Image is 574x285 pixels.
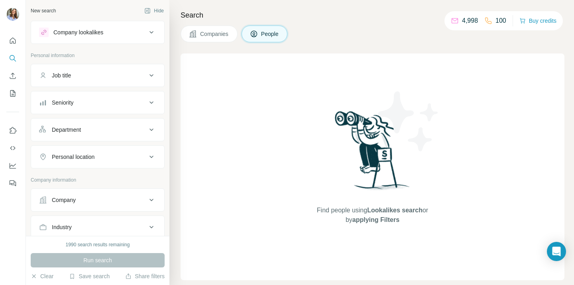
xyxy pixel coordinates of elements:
[31,176,165,184] p: Company information
[69,272,110,280] button: Save search
[495,16,506,26] p: 100
[6,158,19,173] button: Dashboard
[31,120,164,139] button: Department
[52,99,73,107] div: Seniority
[52,71,71,79] div: Job title
[52,223,72,231] div: Industry
[52,153,94,161] div: Personal location
[462,16,478,26] p: 4,998
[6,8,19,21] img: Avatar
[519,15,556,26] button: Buy credits
[52,126,81,134] div: Department
[31,23,164,42] button: Company lookalikes
[31,93,164,112] button: Seniority
[31,218,164,237] button: Industry
[181,10,564,21] h4: Search
[52,196,76,204] div: Company
[139,5,169,17] button: Hide
[352,216,399,223] span: applying Filters
[31,147,164,166] button: Personal location
[367,207,423,214] span: Lookalikes search
[6,51,19,65] button: Search
[6,69,19,83] button: Enrich CSV
[31,52,165,59] p: Personal information
[125,272,165,280] button: Share filters
[6,34,19,48] button: Quick start
[261,30,279,38] span: People
[6,176,19,190] button: Feedback
[6,141,19,155] button: Use Surfe API
[309,206,436,225] span: Find people using or by
[373,85,444,157] img: Surfe Illustration - Stars
[6,123,19,138] button: Use Surfe on LinkedIn
[31,190,164,210] button: Company
[66,241,130,248] div: 1990 search results remaining
[31,272,53,280] button: Clear
[547,242,566,261] div: Open Intercom Messenger
[53,28,103,36] div: Company lookalikes
[31,7,56,14] div: New search
[31,66,164,85] button: Job title
[6,86,19,101] button: My lists
[331,109,414,198] img: Surfe Illustration - Woman searching with binoculars
[200,30,229,38] span: Companies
